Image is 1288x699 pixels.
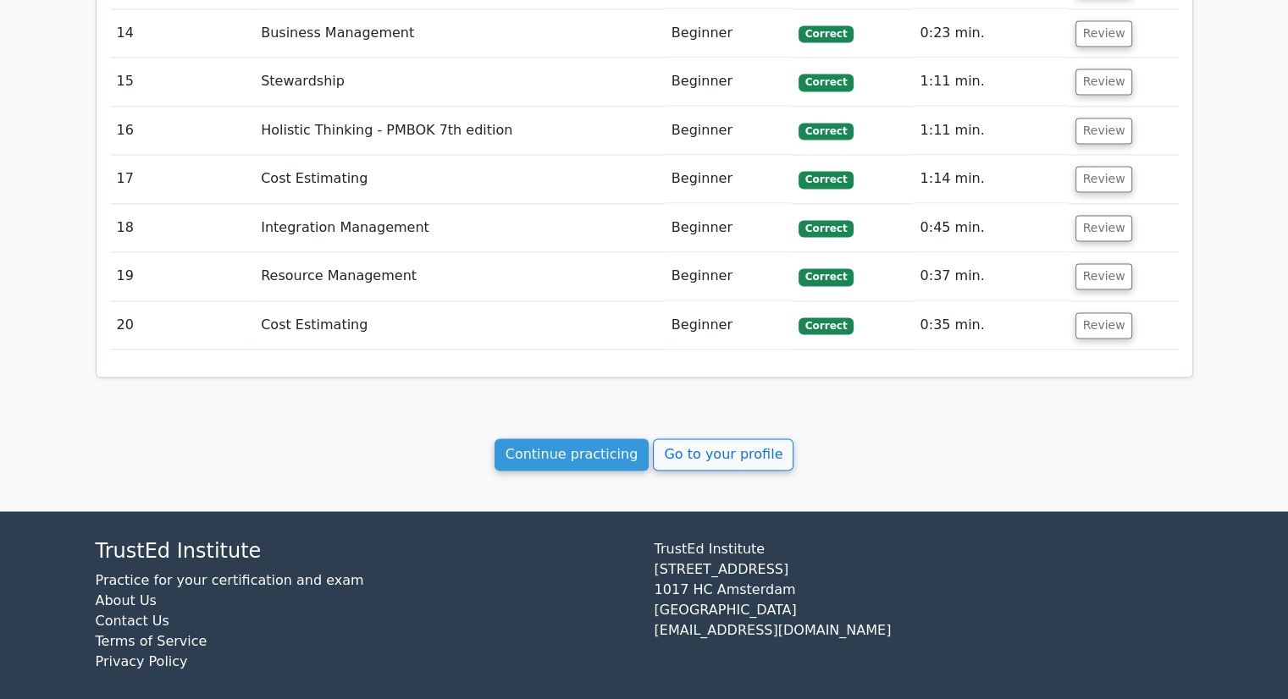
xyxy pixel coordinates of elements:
[254,204,665,252] td: Integration Management
[1075,263,1133,289] button: Review
[665,301,792,349] td: Beginner
[913,107,1068,155] td: 1:11 min.
[665,58,792,106] td: Beginner
[913,58,1068,106] td: 1:11 min.
[254,301,665,349] td: Cost Estimating
[1075,215,1133,241] button: Review
[96,612,169,628] a: Contact Us
[254,155,665,203] td: Cost Estimating
[110,155,255,203] td: 17
[1075,69,1133,95] button: Review
[799,25,854,42] span: Correct
[110,58,255,106] td: 15
[110,9,255,58] td: 14
[1075,20,1133,47] button: Review
[665,107,792,155] td: Beginner
[665,252,792,300] td: Beginner
[96,571,364,587] a: Practice for your certification and exam
[96,592,157,608] a: About Us
[1075,312,1133,338] button: Review
[913,301,1068,349] td: 0:35 min.
[799,220,854,237] span: Correct
[96,632,207,648] a: Terms of Service
[495,438,650,471] a: Continue practicing
[644,538,1203,685] div: TrustEd Institute [STREET_ADDRESS] 1017 HC Amsterdam [GEOGRAPHIC_DATA] [EMAIL_ADDRESS][DOMAIN_NAME]
[1075,166,1133,192] button: Review
[799,171,854,188] span: Correct
[799,317,854,334] span: Correct
[110,204,255,252] td: 18
[799,123,854,140] span: Correct
[665,9,792,58] td: Beginner
[96,538,634,563] h4: TrustEd Institute
[913,204,1068,252] td: 0:45 min.
[799,268,854,285] span: Correct
[653,438,793,471] a: Go to your profile
[254,107,665,155] td: Holistic Thinking - PMBOK 7th edition
[254,252,665,300] td: Resource Management
[913,252,1068,300] td: 0:37 min.
[799,74,854,91] span: Correct
[254,58,665,106] td: Stewardship
[665,204,792,252] td: Beginner
[110,252,255,300] td: 19
[254,9,665,58] td: Business Management
[96,652,188,669] a: Privacy Policy
[110,107,255,155] td: 16
[913,9,1068,58] td: 0:23 min.
[1075,118,1133,144] button: Review
[110,301,255,349] td: 20
[665,155,792,203] td: Beginner
[913,155,1068,203] td: 1:14 min.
